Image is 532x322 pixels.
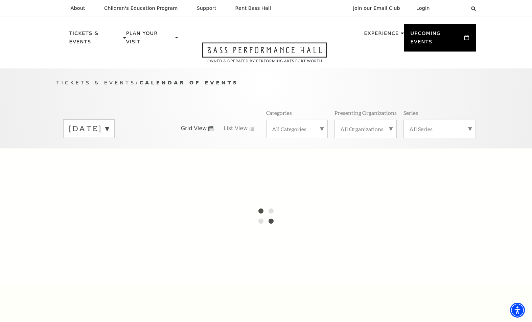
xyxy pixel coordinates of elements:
span: Grid View [181,125,207,132]
p: Upcoming Events [411,29,463,50]
p: Support [197,5,216,11]
p: About [71,5,85,11]
span: Tickets & Events [56,80,136,85]
a: Open this option [178,42,351,68]
div: Accessibility Menu [510,303,525,318]
p: Plan Your Visit [126,29,174,50]
p: / [56,79,476,87]
p: Experience [364,29,399,41]
select: Select: [441,5,465,12]
p: Categories [266,109,292,116]
span: List View [224,125,248,132]
label: [DATE] [69,123,109,134]
p: Presenting Organizations [334,109,397,116]
span: Calendar of Events [139,80,238,85]
label: All Categories [272,125,322,133]
label: All Organizations [340,125,391,133]
p: Children's Education Program [104,5,178,11]
p: Tickets & Events [69,29,122,50]
p: Rent Bass Hall [235,5,271,11]
label: All Series [409,125,470,133]
p: Series [403,109,418,116]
